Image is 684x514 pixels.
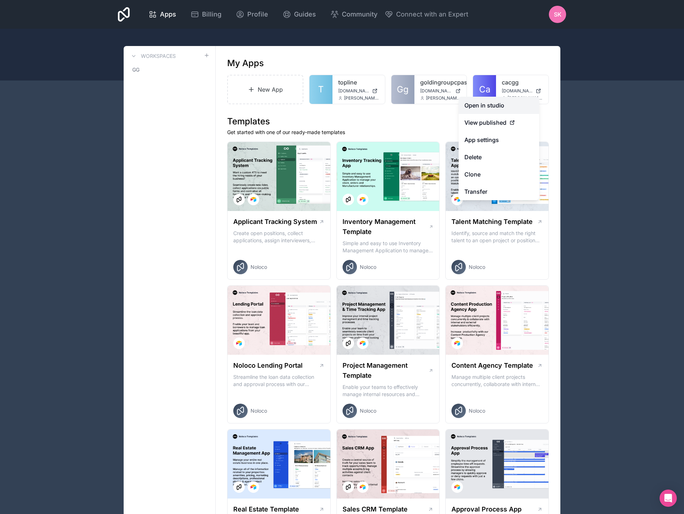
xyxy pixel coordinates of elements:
span: Profile [247,9,268,19]
span: Noloco [251,263,267,271]
img: Airtable Logo [454,484,460,490]
a: Clone [459,166,539,183]
span: Guides [294,9,316,19]
img: Airtable Logo [454,340,460,346]
span: Noloco [251,407,267,414]
span: [DOMAIN_NAME] [420,88,453,94]
a: Community [325,6,383,22]
h3: Workspaces [141,52,176,60]
span: Noloco [360,407,376,414]
button: Delete [459,148,539,166]
h1: Content Agency Template [451,361,533,371]
p: Simple and easy to use Inventory Management Application to manage your stock, orders and Manufact... [343,240,434,254]
a: View published [459,114,539,131]
span: Gg [397,84,409,95]
h1: My Apps [227,58,264,69]
span: [PERSON_NAME][EMAIL_ADDRESS][DOMAIN_NAME] [426,95,461,101]
div: Open Intercom Messenger [660,490,677,507]
p: Manage multiple client projects concurrently, collaborate with internal and external stakeholders... [451,373,543,388]
a: Guides [277,6,322,22]
p: Create open positions, collect applications, assign interviewers, centralise candidate feedback a... [233,230,325,244]
span: [PERSON_NAME][EMAIL_ADDRESS][DOMAIN_NAME] [508,95,543,101]
p: Get started with one of our ready-made templates [227,129,549,136]
span: View published [464,118,506,127]
span: T [318,84,324,95]
a: cacgg [502,78,543,87]
a: T [309,75,332,104]
a: Billing [185,6,227,22]
a: topline [338,78,379,87]
img: Airtable Logo [454,197,460,202]
h1: Inventory Management Template [343,217,429,237]
span: GG [132,66,139,73]
span: Community [342,9,377,19]
h1: Talent Matching Template [451,217,533,227]
a: Workspaces [129,52,176,60]
p: Streamline the loan data collection and approval process with our Lending Portal template. [233,373,325,388]
h1: Project Management Template [343,361,428,381]
span: Noloco [469,407,485,414]
img: Airtable Logo [360,484,366,490]
a: Apps [143,6,182,22]
span: Connect with an Expert [396,9,468,19]
span: SK [554,10,561,19]
img: Airtable Logo [360,197,366,202]
a: Ca [473,75,496,104]
a: Gg [391,75,414,104]
a: [DOMAIN_NAME] [502,88,543,94]
span: Noloco [469,263,485,271]
p: Enable your teams to effectively manage internal resources and execute client projects on time. [343,384,434,398]
span: [PERSON_NAME][EMAIL_ADDRESS][DOMAIN_NAME] [344,95,379,101]
img: Airtable Logo [251,197,256,202]
h1: Templates [227,116,549,127]
a: Profile [230,6,274,22]
h1: Applicant Tracking System [233,217,317,227]
button: Connect with an Expert [385,9,468,19]
a: [DOMAIN_NAME] [420,88,461,94]
img: Airtable Logo [360,340,366,346]
a: App settings [459,131,539,148]
p: Identify, source and match the right talent to an open project or position with our Talent Matchi... [451,230,543,244]
span: [DOMAIN_NAME] [502,88,533,94]
img: Airtable Logo [251,484,256,490]
a: Open in studio [459,97,539,114]
a: GG [129,63,210,76]
img: Airtable Logo [236,340,242,346]
span: [DOMAIN_NAME] [338,88,369,94]
a: Transfer [459,183,539,200]
span: Ca [479,84,490,95]
span: Apps [160,9,176,19]
span: Billing [202,9,221,19]
h1: Noloco Lending Portal [233,361,303,371]
a: [DOMAIN_NAME] [338,88,379,94]
span: Noloco [360,263,376,271]
a: goldingroupcpas [420,78,461,87]
a: New App [227,75,303,104]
